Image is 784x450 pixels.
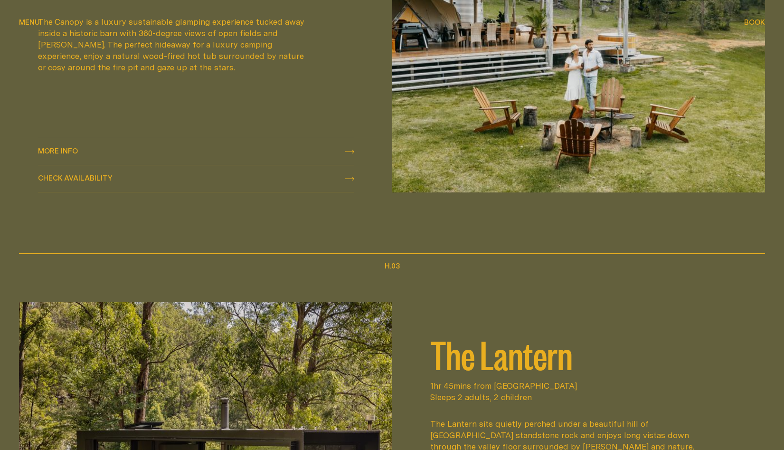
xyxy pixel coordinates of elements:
[744,19,765,26] span: Book
[430,335,746,373] h2: The Lantern
[38,138,354,165] a: More info
[19,19,40,26] span: Menu
[19,17,40,29] button: show menu
[38,16,312,73] div: The Canopy is a luxury sustainable glamping experience tucked away inside a historic barn with 36...
[38,147,78,154] span: More info
[38,174,113,182] span: Check availability
[38,165,354,192] button: check availability
[744,17,765,29] button: show booking tray
[430,380,746,392] span: 1hr 45mins from [GEOGRAPHIC_DATA]
[430,392,746,403] span: Sleeps 2 adults, 2 children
